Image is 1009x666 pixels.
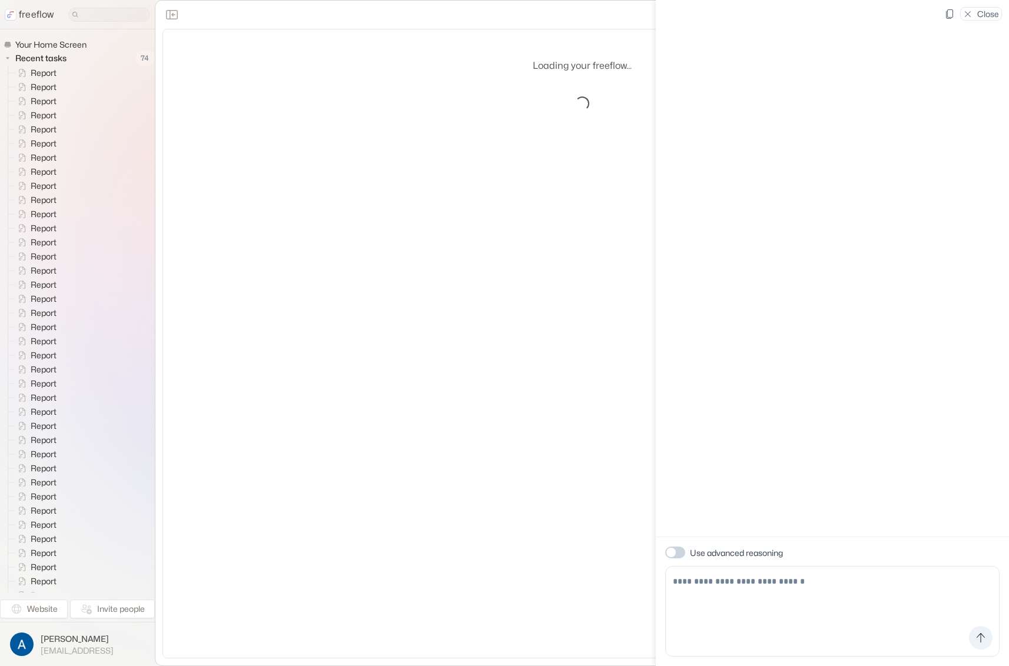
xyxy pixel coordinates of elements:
a: Report [8,320,61,334]
a: Report [8,94,61,108]
span: Report [28,194,60,206]
span: Your Home Screen [13,39,90,51]
a: Report [8,264,61,278]
a: Report [8,532,61,546]
a: Report [8,193,61,207]
a: Report [8,292,61,306]
img: profile [10,632,34,656]
a: Report [8,165,61,179]
span: Report [28,109,60,121]
a: Report [8,475,61,489]
span: Report [28,519,60,531]
span: [EMAIL_ADDRESS] [41,645,114,656]
a: Your Home Screen [4,39,91,51]
span: Report [28,335,60,347]
span: Report [28,124,60,135]
span: Report [28,448,60,460]
span: Report [28,505,60,517]
a: Report [8,108,61,122]
span: Report [28,152,60,164]
span: Report [28,222,60,234]
span: Report [28,590,60,601]
a: Report [8,80,61,94]
span: Report [28,477,60,488]
button: Send message [969,626,993,650]
span: Report [28,349,60,361]
span: Report [28,293,60,305]
a: Report [8,122,61,136]
button: Invite people [70,600,155,618]
a: Report [8,433,61,447]
a: Report [8,221,61,235]
a: Report [8,151,61,165]
button: Recent tasks [4,51,71,65]
a: Report [8,278,61,292]
span: Report [28,208,60,220]
button: Close the sidebar [162,5,181,24]
span: Report [28,180,60,192]
span: Report [28,434,60,446]
p: Loading your freeflow... [533,59,632,73]
a: Report [8,504,61,518]
a: Report [8,447,61,461]
span: Report [28,166,60,178]
span: Report [28,406,60,418]
a: Report [8,574,61,588]
p: freeflow [19,8,54,22]
button: [PERSON_NAME][EMAIL_ADDRESS] [7,630,148,659]
span: Report [28,67,60,79]
span: Report [28,265,60,277]
a: Report [8,419,61,433]
a: Report [8,207,61,221]
p: Use advanced reasoning [690,547,783,559]
a: Report [8,348,61,362]
a: Report [8,362,61,377]
a: Report [8,334,61,348]
span: Report [28,251,60,262]
span: Report [28,378,60,389]
span: Report [28,533,60,545]
span: Report [28,575,60,587]
a: Report [8,66,61,80]
span: Report [28,321,60,333]
span: Report [28,237,60,248]
a: Report [8,546,61,560]
span: [PERSON_NAME] [41,633,114,645]
span: Report [28,547,60,559]
a: Report [8,461,61,475]
a: Report [8,405,61,419]
a: Report [8,377,61,391]
a: Report [8,588,61,602]
a: Report [8,179,61,193]
span: Report [28,364,60,375]
a: Report [8,136,61,151]
a: Report [8,560,61,574]
span: Report [28,279,60,291]
a: Report [8,235,61,249]
span: Report [28,392,60,404]
span: Report [28,95,60,107]
span: Report [28,462,60,474]
a: Report [8,391,61,405]
span: Report [28,491,60,502]
span: Report [28,81,60,93]
a: freeflow [5,8,54,22]
a: Report [8,489,61,504]
span: Report [28,138,60,149]
a: Report [8,306,61,320]
span: Report [28,307,60,319]
a: Report [8,249,61,264]
span: Report [28,420,60,432]
span: Report [28,561,60,573]
span: 74 [135,51,155,66]
a: Report [8,518,61,532]
span: Recent tasks [13,52,70,64]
